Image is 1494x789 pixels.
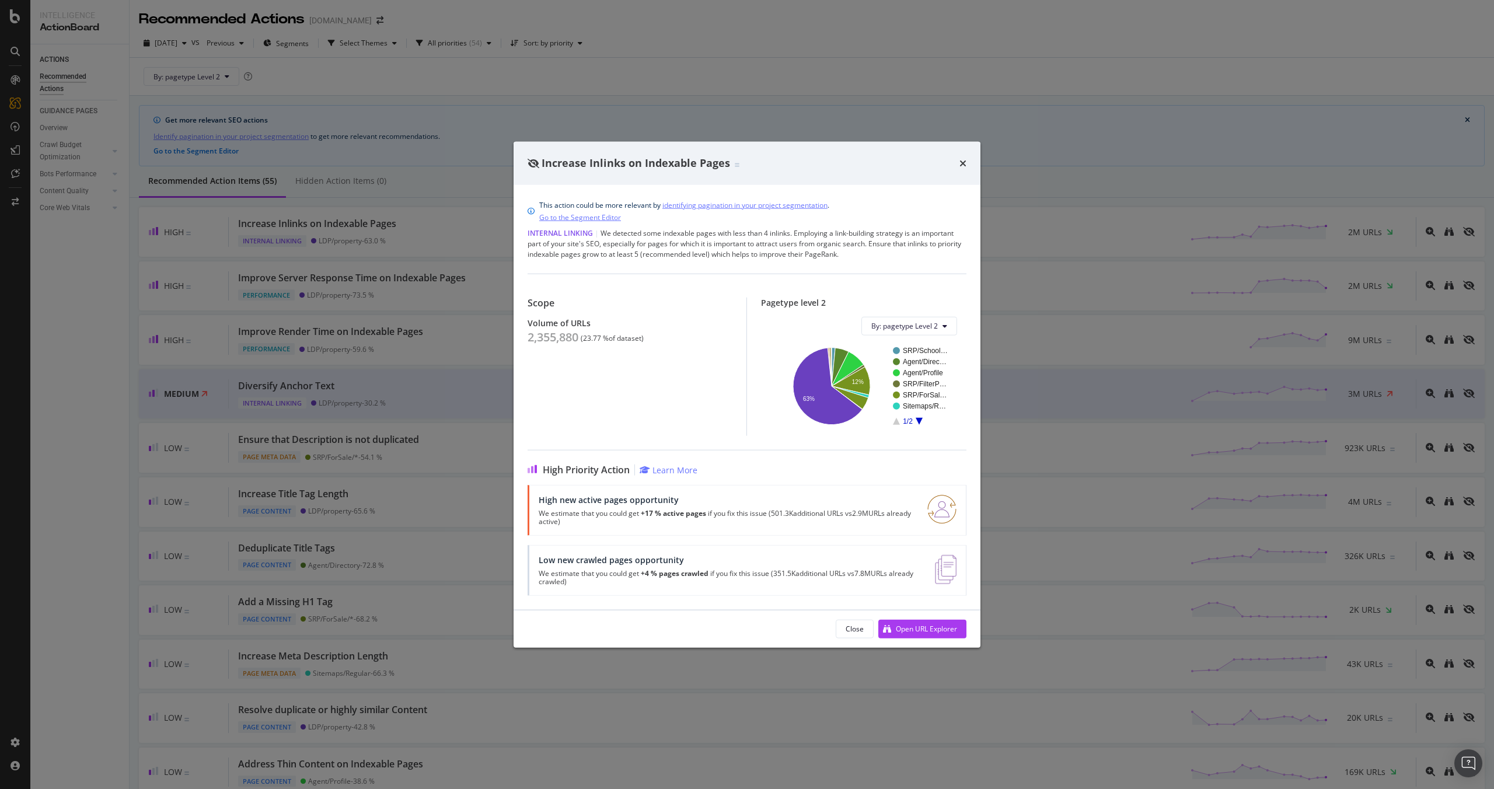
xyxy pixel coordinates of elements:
[539,554,921,564] div: Low new crawled pages opportunity
[528,228,593,238] span: Internal Linking
[903,391,947,399] text: SRP/ForSal…
[652,464,697,475] div: Learn More
[1454,749,1482,777] div: Open Intercom Messenger
[896,624,957,634] div: Open URL Explorer
[514,142,980,648] div: modal
[542,156,730,170] span: Increase Inlinks on Indexable Pages
[903,347,948,355] text: SRP/School…
[640,464,697,475] a: Learn More
[595,228,599,238] span: |
[528,228,966,259] div: We detected some indexable pages with less than 4 inlinks. Employing a link-building strategy is ...
[935,554,957,584] img: e5DMFwAAAABJRU5ErkJggg==
[927,494,957,523] img: RO06QsNG.png
[878,619,966,638] button: Open URL Explorer
[735,163,739,167] img: Equal
[846,624,864,634] div: Close
[903,358,947,366] text: Agent/Direc…
[539,211,621,223] a: Go to the Segment Editor
[761,297,966,307] div: Pagetype level 2
[543,464,630,475] span: High Priority Action
[803,396,815,402] text: 63%
[662,198,828,211] a: identifying pagination in your project segmentation
[528,198,966,223] div: info banner
[770,344,957,426] svg: A chart.
[528,159,539,168] div: eye-slash
[836,619,874,638] button: Close
[539,569,921,585] div: We estimate that you could get if you fix this issue ( 351.5K additional URLs vs 7.8M URLs alread...
[861,316,957,335] button: By: pagetype Level 2
[903,369,943,377] text: Agent/Profile
[852,379,864,385] text: 12%
[903,417,913,425] text: 1/2
[528,297,732,308] div: Scope
[903,402,946,410] text: Sitemaps/R…
[641,508,706,518] strong: +17 % active pages
[528,317,732,327] div: Volume of URLs
[539,509,913,525] div: We estimate that you could get if you fix this issue ( 501.3K additional URLs vs 2.9M URLs alread...
[539,494,913,504] div: High new active pages opportunity
[959,156,966,171] div: times
[903,380,947,388] text: SRP/FilterP…
[528,330,578,344] div: 2,355,880
[581,334,644,342] div: ( 23.77 % of dataset )
[641,568,708,578] strong: +4 % pages crawled
[871,321,938,331] span: By: pagetype Level 2
[539,198,829,223] div: This action could be more relevant by .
